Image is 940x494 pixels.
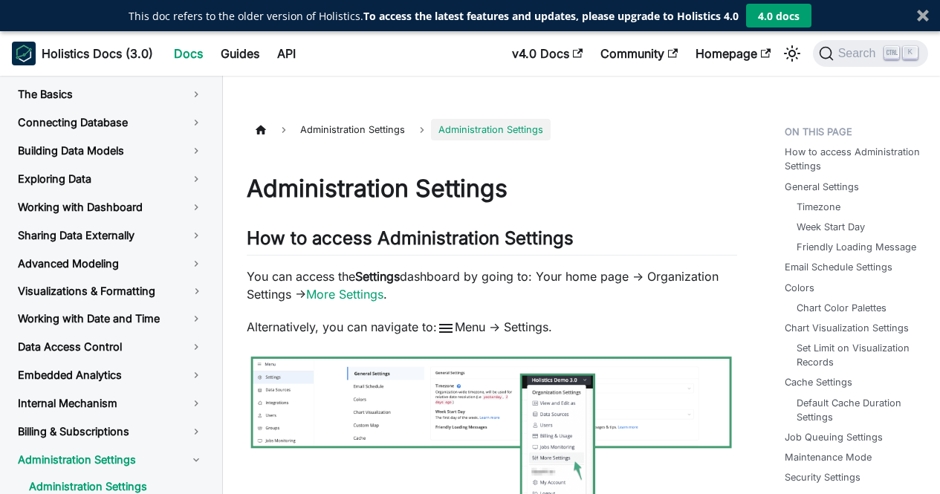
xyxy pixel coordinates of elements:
[129,8,739,24] p: This doc refers to the older version of Holistics.
[785,180,859,194] a: General Settings
[247,318,737,337] p: Alternatively, you can navigate to: Menu -> Settings.
[268,42,305,65] a: API
[306,287,383,302] a: More Settings
[785,470,860,484] a: Security Settings
[437,319,455,337] span: menu
[797,396,916,424] a: Default Cache Duration Settings
[785,145,922,173] a: How to access Administration Settings
[6,334,215,360] a: Data Access Control
[42,45,153,62] b: Holistics Docs (3.0)
[785,321,909,335] a: Chart Visualization Settings
[6,195,215,220] a: Working with Dashboard
[165,42,212,65] a: Docs
[797,220,865,234] a: Week Start Day
[247,119,275,140] a: Home page
[780,42,804,65] button: Switch between dark and light mode (currently light mode)
[247,227,737,256] h2: How to access Administration Settings
[797,200,840,214] a: Timezone
[247,267,737,303] p: You can access the dashboard by going to: Your home page -> Organization Settings -> .
[247,174,737,204] h1: Administration Settings
[363,9,739,23] strong: To access the latest features and updates, please upgrade to Holistics 4.0
[12,42,36,65] img: Holistics
[178,279,215,303] button: Toggle the collapsible sidebar category 'Visualizations & Formatting'
[785,260,892,274] a: Email Schedule Settings
[6,306,215,331] a: Working with Date and Time
[903,46,918,59] kbd: K
[293,119,412,140] span: Administration Settings
[247,119,737,140] nav: Breadcrumbs
[785,375,852,389] a: Cache Settings
[6,251,215,276] a: Advanced Modeling
[6,223,215,248] a: Sharing Data Externally
[785,281,814,295] a: Colors
[6,419,215,444] a: Billing & Subscriptions
[503,42,591,65] a: v4.0 Docs
[6,279,178,303] a: Visualizations & Formatting
[834,47,885,60] span: Search
[6,447,215,472] a: Administration Settings
[431,119,551,140] span: Administration Settings
[687,42,779,65] a: Homepage
[797,341,916,369] a: Set Limit on Visualization Records
[785,430,883,444] a: Job Queuing Settings
[591,42,687,65] a: Community
[212,42,268,65] a: Guides
[797,240,916,254] a: Friendly Loading Message
[6,363,215,388] a: Embedded Analytics
[6,391,215,416] a: Internal Mechanism
[6,138,215,163] a: Building Data Models
[6,82,215,107] a: The Basics
[785,450,872,464] a: Maintenance Mode
[6,110,215,135] a: Connecting Database
[813,40,928,67] button: Search
[746,4,811,27] button: 4.0 docs
[12,42,153,65] a: HolisticsHolistics Docs (3.0)
[797,301,886,315] a: Chart Color Palettes
[6,166,215,192] a: Exploring Data
[355,269,400,284] strong: Settings
[129,8,739,24] div: This doc refers to the older version of Holistics.To access the latest features and updates, plea...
